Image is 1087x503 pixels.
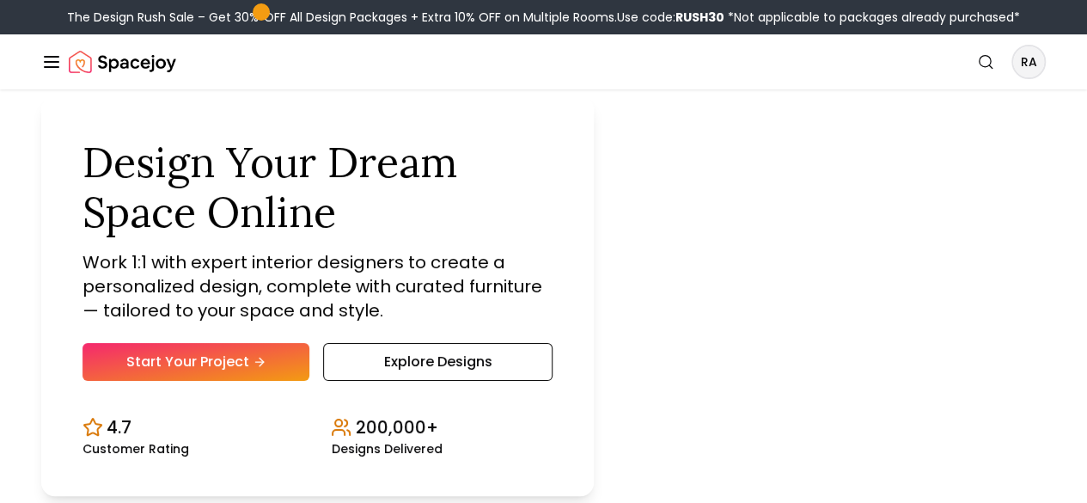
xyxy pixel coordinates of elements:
div: Design stats [82,402,553,455]
b: RUSH30 [675,9,724,26]
p: 200,000+ [355,415,437,439]
a: Spacejoy [69,45,176,79]
span: RA [1013,46,1044,77]
span: *Not applicable to packages already purchased* [724,9,1020,26]
small: Designs Delivered [331,443,442,455]
a: Start Your Project [82,343,309,381]
span: Use code: [617,9,724,26]
div: The Design Rush Sale – Get 30% OFF All Design Packages + Extra 10% OFF on Multiple Rooms. [67,9,1020,26]
p: Work 1:1 with expert interior designers to create a personalized design, complete with curated fu... [82,250,553,322]
img: Spacejoy Logo [69,45,176,79]
p: 4.7 [107,415,131,439]
nav: Global [41,34,1046,89]
a: Explore Designs [323,343,552,381]
h1: Design Your Dream Space Online [82,138,553,236]
button: RA [1011,45,1046,79]
small: Customer Rating [82,443,189,455]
